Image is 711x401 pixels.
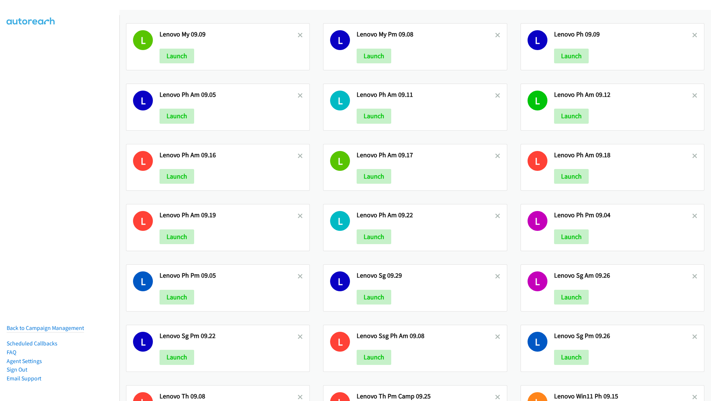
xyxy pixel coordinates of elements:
[357,109,391,123] button: Launch
[160,392,298,401] h2: Lenovo Th 09.08
[160,290,194,305] button: Launch
[7,324,84,331] a: Back to Campaign Management
[357,290,391,305] button: Launch
[160,30,298,39] h2: Lenovo My 09.09
[554,392,692,401] h2: Lenovo Win11 Ph 09.15
[554,332,692,340] h2: Lenovo Sg Pm 09.26
[554,350,589,365] button: Launch
[528,271,547,291] h1: L
[357,392,495,401] h2: Lenovo Th Pm Camp 09.25
[554,271,692,280] h2: Lenovo Sg Am 09.26
[133,332,153,352] h1: L
[357,91,495,99] h2: Lenovo Ph Am 09.11
[330,151,350,171] h1: L
[160,332,298,340] h2: Lenovo Sg Pm 09.22
[357,271,495,280] h2: Lenovo Sg 09.29
[160,271,298,280] h2: Lenovo Ph Pm 09.05
[133,91,153,110] h1: L
[330,30,350,50] h1: L
[330,271,350,291] h1: L
[133,151,153,171] h1: L
[528,332,547,352] h1: L
[7,349,16,356] a: FAQ
[357,332,495,340] h2: Lenovo Ssg Ph Am 09.08
[7,358,42,365] a: Agent Settings
[528,91,547,110] h1: L
[133,211,153,231] h1: L
[554,290,589,305] button: Launch
[357,350,391,365] button: Launch
[554,49,589,63] button: Launch
[554,169,589,184] button: Launch
[357,151,495,159] h2: Lenovo Ph Am 09.17
[330,332,350,352] h1: L
[160,91,298,99] h2: Lenovo Ph Am 09.05
[7,340,57,347] a: Scheduled Callbacks
[160,109,194,123] button: Launch
[133,271,153,291] h1: L
[357,229,391,244] button: Launch
[160,350,194,365] button: Launch
[160,211,298,219] h2: Lenovo Ph Am 09.19
[7,375,41,382] a: Email Support
[7,366,27,373] a: Sign Out
[554,151,692,159] h2: Lenovo Ph Am 09.18
[528,211,547,231] h1: L
[133,30,153,50] h1: L
[357,169,391,184] button: Launch
[160,229,194,244] button: Launch
[357,211,495,219] h2: Lenovo Ph Am 09.22
[330,211,350,231] h1: L
[554,91,692,99] h2: Lenovo Ph Am 09.12
[554,30,692,39] h2: Lenovo Ph 09.09
[357,49,391,63] button: Launch
[160,151,298,159] h2: Lenovo Ph Am 09.16
[160,169,194,184] button: Launch
[554,109,589,123] button: Launch
[528,151,547,171] h1: L
[357,30,495,39] h2: Lenovo My Pm 09.08
[528,30,547,50] h1: L
[554,229,589,244] button: Launch
[554,211,692,219] h2: Lenovo Ph Pm 09.04
[330,91,350,110] h1: L
[160,49,194,63] button: Launch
